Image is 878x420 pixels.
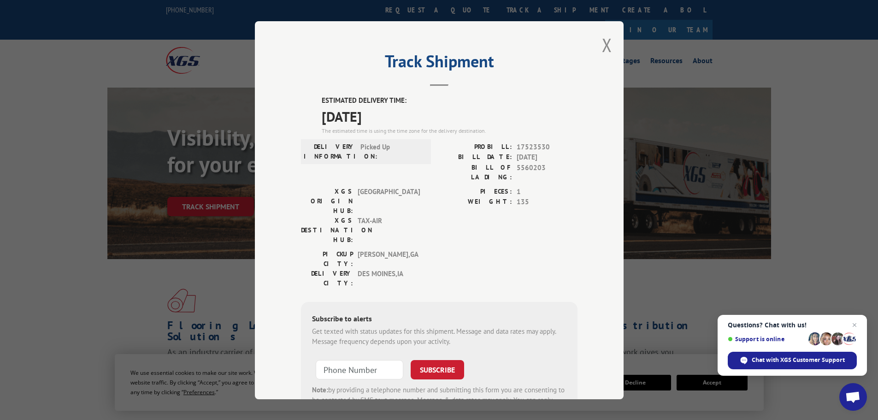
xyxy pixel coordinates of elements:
label: DELIVERY CITY: [301,268,353,288]
span: DES MOINES , IA [358,268,420,288]
div: Get texted with status updates for this shipment. Message and data rates may apply. Message frequ... [312,326,566,347]
span: Questions? Chat with us! [728,321,857,329]
div: Chat with XGS Customer Support [728,352,857,369]
span: 5560203 [517,162,577,182]
div: Subscribe to alerts [312,313,566,326]
span: [DATE] [322,106,577,126]
span: 1 [517,186,577,197]
label: XGS DESTINATION HUB: [301,215,353,244]
input: Phone Number [316,360,403,379]
span: Support is online [728,336,805,343]
h2: Track Shipment [301,55,577,72]
label: ESTIMATED DELIVERY TIME: [322,95,577,106]
label: BILL OF LADING: [439,162,512,182]
button: SUBSCRIBE [411,360,464,379]
label: PIECES: [439,186,512,197]
label: XGS ORIGIN HUB: [301,186,353,215]
span: 17523530 [517,142,577,152]
span: 135 [517,197,577,207]
span: [DATE] [517,152,577,163]
div: by providing a telephone number and submitting this form you are consenting to be contacted by SM... [312,385,566,416]
div: The estimated time is using the time zone for the delivery destination. [322,126,577,135]
span: Picked Up [360,142,423,161]
label: BILL DATE: [439,152,512,163]
label: PROBILL: [439,142,512,152]
div: Open chat [839,383,867,411]
button: Close modal [602,33,612,57]
span: TAX-AIR [358,215,420,244]
label: DELIVERY INFORMATION: [304,142,356,161]
span: Chat with XGS Customer Support [752,356,845,364]
label: PICKUP CITY: [301,249,353,268]
strong: Note: [312,385,328,394]
span: Close chat [849,319,860,331]
span: [PERSON_NAME] , GA [358,249,420,268]
label: WEIGHT: [439,197,512,207]
span: [GEOGRAPHIC_DATA] [358,186,420,215]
